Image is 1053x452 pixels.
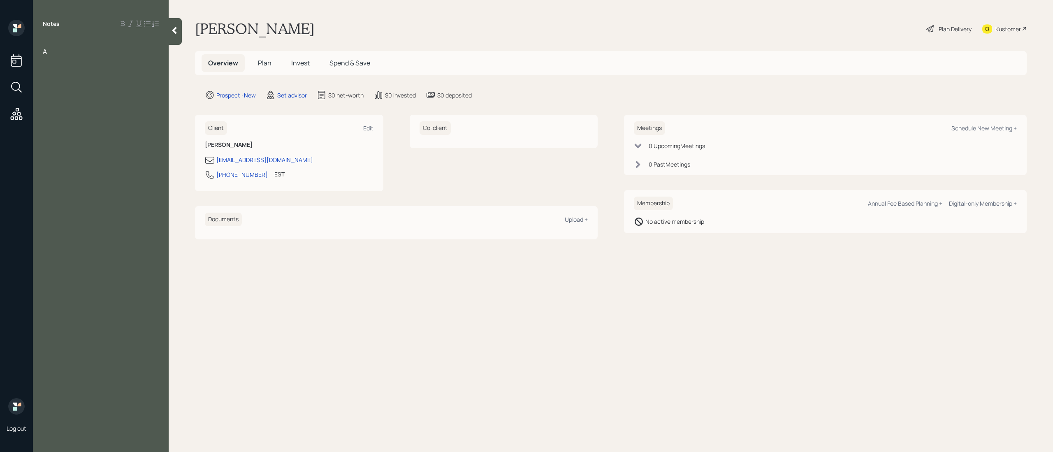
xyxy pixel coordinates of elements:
[565,216,588,223] div: Upload +
[328,91,364,100] div: $0 net-worth
[420,121,451,135] h6: Co-client
[291,58,310,67] span: Invest
[649,141,705,150] div: 0 Upcoming Meeting s
[258,58,271,67] span: Plan
[43,47,47,56] span: A
[634,197,673,210] h6: Membership
[205,213,242,226] h6: Documents
[216,91,256,100] div: Prospect · New
[939,25,972,33] div: Plan Delivery
[277,91,307,100] div: Set advisor
[385,91,416,100] div: $0 invested
[205,121,227,135] h6: Client
[43,20,60,28] label: Notes
[645,217,704,226] div: No active membership
[949,199,1017,207] div: Digital-only Membership +
[7,424,26,432] div: Log out
[634,121,665,135] h6: Meetings
[8,398,25,415] img: retirable_logo.png
[951,124,1017,132] div: Schedule New Meeting +
[216,170,268,179] div: [PHONE_NUMBER]
[868,199,942,207] div: Annual Fee Based Planning +
[195,20,315,38] h1: [PERSON_NAME]
[649,160,690,169] div: 0 Past Meeting s
[995,25,1021,33] div: Kustomer
[329,58,370,67] span: Spend & Save
[205,141,373,148] h6: [PERSON_NAME]
[363,124,373,132] div: Edit
[437,91,472,100] div: $0 deposited
[274,170,285,178] div: EST
[208,58,238,67] span: Overview
[216,155,313,164] div: [EMAIL_ADDRESS][DOMAIN_NAME]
